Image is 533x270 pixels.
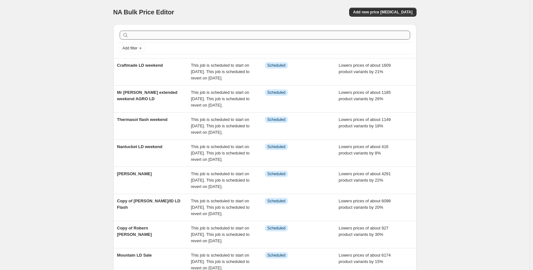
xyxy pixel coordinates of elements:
[117,144,162,149] span: Nantucket LD weekend
[191,117,250,135] span: This job is scheduled to start on [DATE]. This job is scheduled to revert on [DATE].
[267,90,286,95] span: Scheduled
[117,171,152,176] span: [PERSON_NAME]
[191,199,250,216] span: This job is scheduled to start on [DATE]. This job is scheduled to revert on [DATE].
[267,171,286,176] span: Scheduled
[267,226,286,231] span: Scheduled
[339,226,388,237] span: Lowers prices of about 927 product variants by 30%
[191,171,250,189] span: This job is scheduled to start on [DATE]. This job is scheduled to revert on [DATE].
[339,253,391,264] span: Lowers prices of about 6174 product variants by 15%
[339,199,391,210] span: Lowers prices of about 6098 product variants by 20%
[339,63,391,74] span: Lowers prices of about 1609 product variants by 21%
[267,144,286,149] span: Scheduled
[267,253,286,258] span: Scheduled
[349,8,416,17] button: Add new price [MEDICAL_DATA]
[120,44,145,52] button: Add filter
[117,63,163,68] span: Craftmade LD weekend
[117,199,181,210] span: Copy of [PERSON_NAME]/ID LD Flash
[117,117,168,122] span: Thermasol flash weekend
[339,117,391,128] span: Lowers prices of about 1149 product variants by 18%
[339,171,391,183] span: Lowers prices of about 4291 product variants by 22%
[191,226,250,243] span: This job is scheduled to start on [DATE]. This job is scheduled to revert on [DATE].
[191,90,250,108] span: This job is scheduled to start on [DATE]. This job is scheduled to revert on [DATE].
[191,144,250,162] span: This job is scheduled to start on [DATE]. This job is scheduled to revert on [DATE].
[339,144,388,155] span: Lowers prices of about 416 product variants by 8%
[267,199,286,204] span: Scheduled
[191,63,250,80] span: This job is scheduled to start on [DATE]. This job is scheduled to revert on [DATE].
[117,226,152,237] span: Copy of Robern [PERSON_NAME]
[353,10,412,15] span: Add new price [MEDICAL_DATA]
[117,90,177,101] span: Mr [PERSON_NAME] extended weekend AGRO LD
[267,117,286,122] span: Scheduled
[113,9,174,16] span: NA Bulk Price Editor
[339,90,391,101] span: Lowers prices of about 1185 product variants by 26%
[123,46,138,51] span: Add filter
[117,253,152,258] span: Mountain LD Sale
[267,63,286,68] span: Scheduled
